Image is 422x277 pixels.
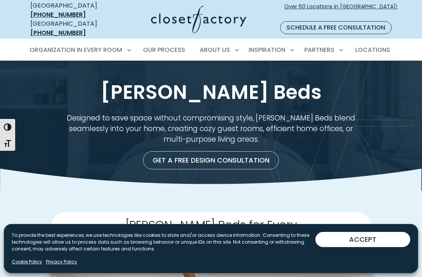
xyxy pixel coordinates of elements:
span: Over 60 Locations in [GEOGRAPHIC_DATA]! [284,3,397,19]
button: ACCEPT [315,232,410,247]
nav: Primary Menu [24,39,398,61]
span: About Us [200,45,230,54]
div: [GEOGRAPHIC_DATA] [30,1,113,19]
span: Partners [304,45,334,54]
span: Locations [355,45,390,54]
span: [PERSON_NAME] Beds for Every [125,217,297,233]
a: [PHONE_NUMBER] [30,10,86,19]
span: Organization in Every Room [30,45,122,54]
img: Closet Factory Logo [151,6,246,33]
p: To provide the best experiences, we use technologies like cookies to store and/or access device i... [12,232,315,252]
a: Cookie Policy [12,258,42,265]
a: Privacy Policy [46,258,77,265]
a: [PHONE_NUMBER] [30,28,86,37]
a: Schedule a Free Consultation [280,21,392,34]
div: [GEOGRAPHIC_DATA] [30,19,113,38]
p: Designed to save space without compromising style, [PERSON_NAME] Beds blend seamlessly into your ... [66,113,356,145]
span: Inspiration [249,45,285,54]
h1: [PERSON_NAME] Beds [36,81,386,104]
a: Get a Free Design Consultation [143,151,279,169]
span: Our Process [143,45,185,54]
